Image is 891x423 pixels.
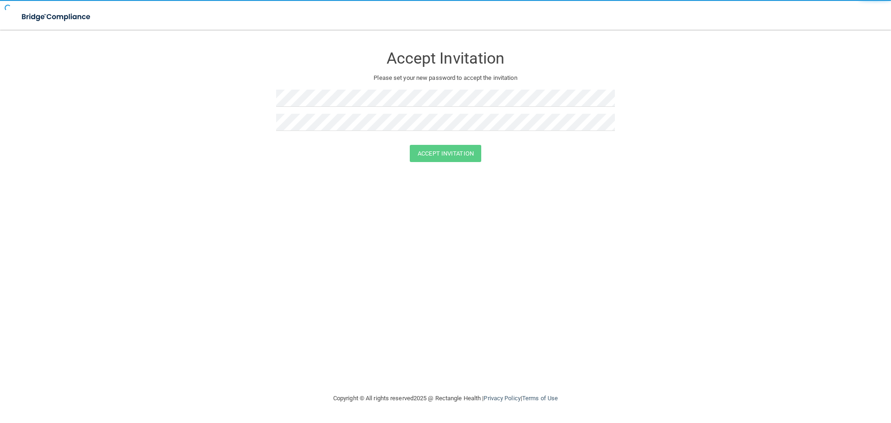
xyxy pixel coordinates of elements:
a: Terms of Use [522,395,558,402]
div: Copyright © All rights reserved 2025 @ Rectangle Health | | [276,384,615,413]
p: Please set your new password to accept the invitation [283,72,608,84]
button: Accept Invitation [410,145,481,162]
img: bridge_compliance_login_screen.278c3ca4.svg [14,7,99,26]
a: Privacy Policy [484,395,520,402]
h3: Accept Invitation [276,50,615,67]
